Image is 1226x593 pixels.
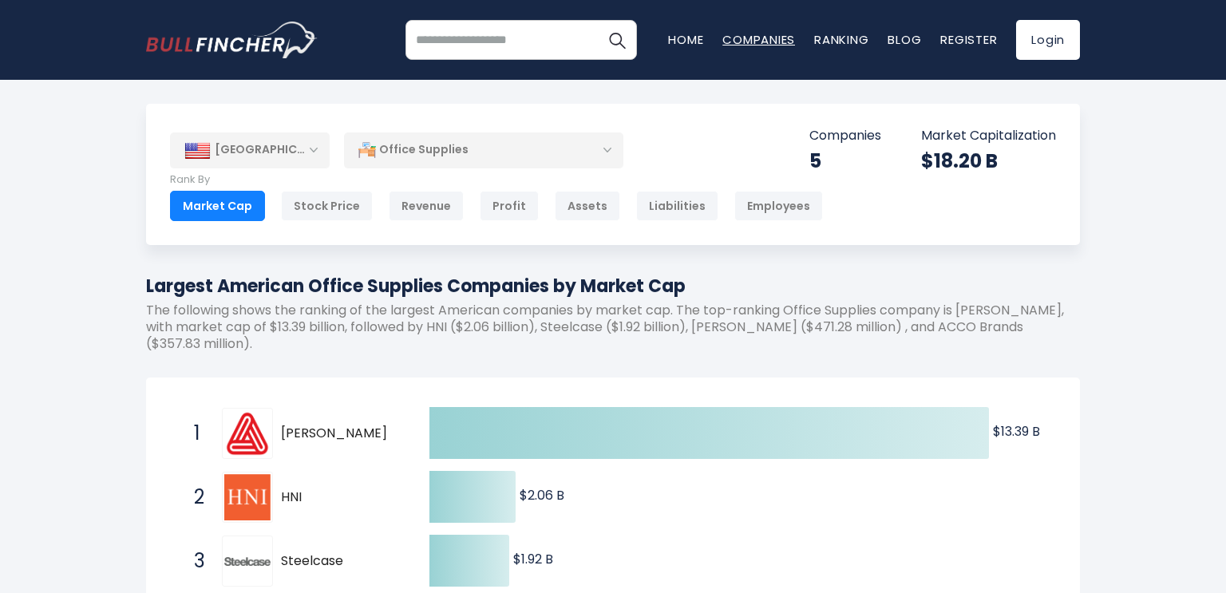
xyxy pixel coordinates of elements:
a: Blog [888,31,921,48]
div: Stock Price [281,191,373,221]
a: Login [1016,20,1080,60]
span: HNI [281,489,401,506]
div: Profit [480,191,539,221]
div: Market Cap [170,191,265,221]
p: Companies [809,128,881,144]
img: bullfincher logo [146,22,318,58]
span: 2 [186,484,202,511]
img: HNI [224,474,271,520]
p: The following shows the ranking of the largest American companies by market cap. The top-ranking ... [146,302,1080,352]
div: Revenue [389,191,464,221]
div: Liabilities [636,191,718,221]
div: Office Supplies [344,132,623,168]
p: Market Capitalization [921,128,1056,144]
div: $18.20 B [921,148,1056,173]
div: Assets [555,191,620,221]
h1: Largest American Office Supplies Companies by Market Cap [146,273,1080,299]
a: Companies [722,31,795,48]
text: $13.39 B [993,422,1040,441]
text: $2.06 B [520,486,564,504]
div: 5 [809,148,881,173]
span: 3 [186,548,202,575]
div: Employees [734,191,823,221]
img: Steelcase [224,557,271,566]
span: Steelcase [281,553,401,570]
a: Home [668,31,703,48]
span: 1 [186,420,202,447]
a: Go to homepage [146,22,318,58]
a: Register [940,31,997,48]
span: [PERSON_NAME] [281,425,401,442]
button: Search [597,20,637,60]
div: [GEOGRAPHIC_DATA] [170,132,330,168]
img: Avery Dennison [224,410,271,457]
p: Rank By [170,173,823,187]
a: Ranking [814,31,868,48]
text: $1.92 B [513,550,553,568]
